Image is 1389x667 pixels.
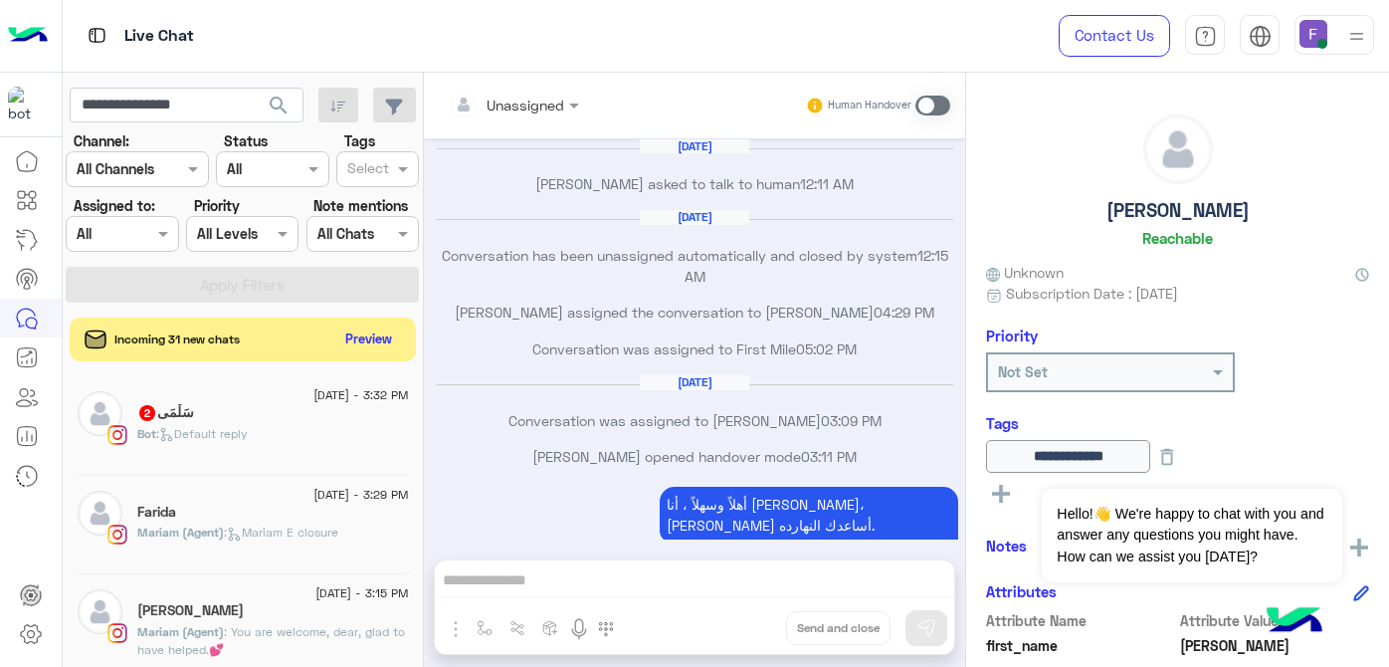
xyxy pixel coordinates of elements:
span: Hello!👋 We're happy to chat with you and answer any questions you might have. How can we assist y... [1042,489,1341,582]
img: defaultAdmin.png [1144,115,1212,183]
img: 317874714732967 [8,87,44,122]
span: 2 [139,405,155,421]
span: search [267,94,291,117]
img: Logo [8,15,48,57]
label: Status [224,130,268,151]
a: Contact Us [1059,15,1170,57]
p: Conversation was assigned to First Mile [432,338,958,359]
span: You are welcome, dear, glad to have helped.💕 [137,624,405,657]
img: add [1350,539,1368,556]
h6: Reachable [1142,229,1213,247]
img: defaultAdmin.png [78,491,122,536]
span: Bot [137,426,156,441]
div: Select [344,157,389,183]
span: Attribute Value [1180,610,1370,631]
p: [PERSON_NAME] assigned the conversation to [PERSON_NAME] [432,302,958,323]
p: Conversation was assigned to [PERSON_NAME] [432,410,958,431]
button: search [255,88,303,130]
h6: Priority [986,327,1038,344]
img: tab [1194,25,1217,48]
button: Preview [337,325,401,353]
span: 04:29 PM [874,304,934,321]
img: Instagram [107,525,127,545]
img: Instagram [107,623,127,643]
button: Apply Filters [66,267,419,303]
span: : Default reply [156,426,248,441]
span: 03:09 PM [821,412,882,429]
label: Priority [194,195,240,216]
span: 05:02 PM [796,340,857,357]
h6: [DATE] [640,139,749,153]
span: Attribute Name [986,610,1176,631]
img: defaultAdmin.png [78,589,122,634]
h5: [PERSON_NAME] [1106,199,1250,222]
h5: Farida [137,504,176,521]
p: Live Chat [124,23,194,50]
label: Channel: [74,130,129,151]
img: defaultAdmin.png [78,391,122,436]
h6: Notes [986,537,1027,555]
h6: [DATE] [640,210,749,224]
span: Mariam (Agent) [137,525,224,540]
img: tab [85,23,109,48]
span: Unknown [986,262,1064,283]
span: : Mariam E closure [224,525,338,540]
img: Instagram [107,425,127,445]
span: Subscription Date : [DATE] [1006,283,1178,304]
h6: [DATE] [640,375,749,389]
span: [DATE] - 3:15 PM [315,584,408,602]
span: Incoming 31 new chats [114,331,240,348]
a: tab [1185,15,1225,57]
label: Note mentions [313,195,408,216]
h6: Attributes [986,582,1057,600]
p: 24/8/2025, 3:11 PM [660,487,958,543]
h6: Tags [986,414,1369,432]
span: Rana [1180,635,1370,656]
span: [DATE] - 3:29 PM [313,486,408,504]
span: 03:11 PM [801,448,857,465]
span: [DATE] - 3:32 PM [313,386,408,404]
img: userImage [1299,20,1327,48]
small: Human Handover [828,98,911,113]
span: first_name [986,635,1176,656]
img: tab [1249,25,1272,48]
p: [PERSON_NAME] opened handover mode [432,446,958,467]
img: profile [1344,24,1369,49]
span: Mariam (Agent) [137,624,224,639]
label: Tags [344,130,375,151]
p: [PERSON_NAME] asked to talk to human [432,173,958,194]
p: Conversation has been unassigned automatically and closed by system [432,245,958,288]
h5: سَلْمَى [137,404,194,421]
img: hulul-logo.png [1260,587,1329,657]
label: Assigned to: [74,195,155,216]
h5: Nada Ahmed [137,602,244,619]
button: Send and close [786,611,891,645]
span: 12:11 AM [800,175,854,192]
